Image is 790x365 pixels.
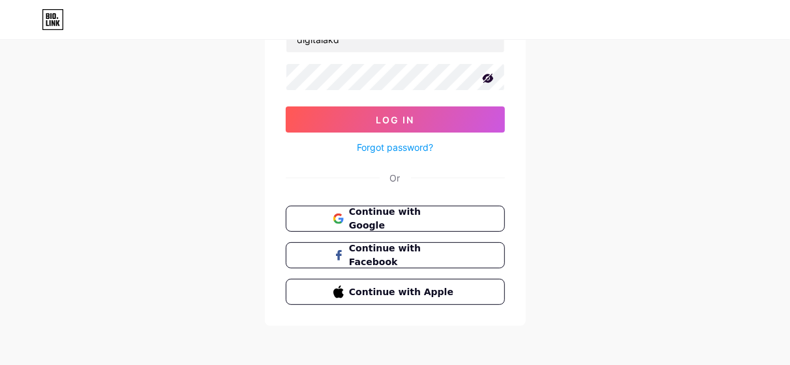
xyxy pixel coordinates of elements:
[349,242,457,269] span: Continue with Facebook
[286,242,505,268] button: Continue with Facebook
[286,279,505,305] button: Continue with Apple
[357,140,433,154] a: Forgot password?
[286,206,505,232] button: Continue with Google
[286,106,505,133] button: Log In
[390,171,401,185] div: Or
[349,285,457,299] span: Continue with Apple
[376,114,414,125] span: Log In
[349,205,457,232] span: Continue with Google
